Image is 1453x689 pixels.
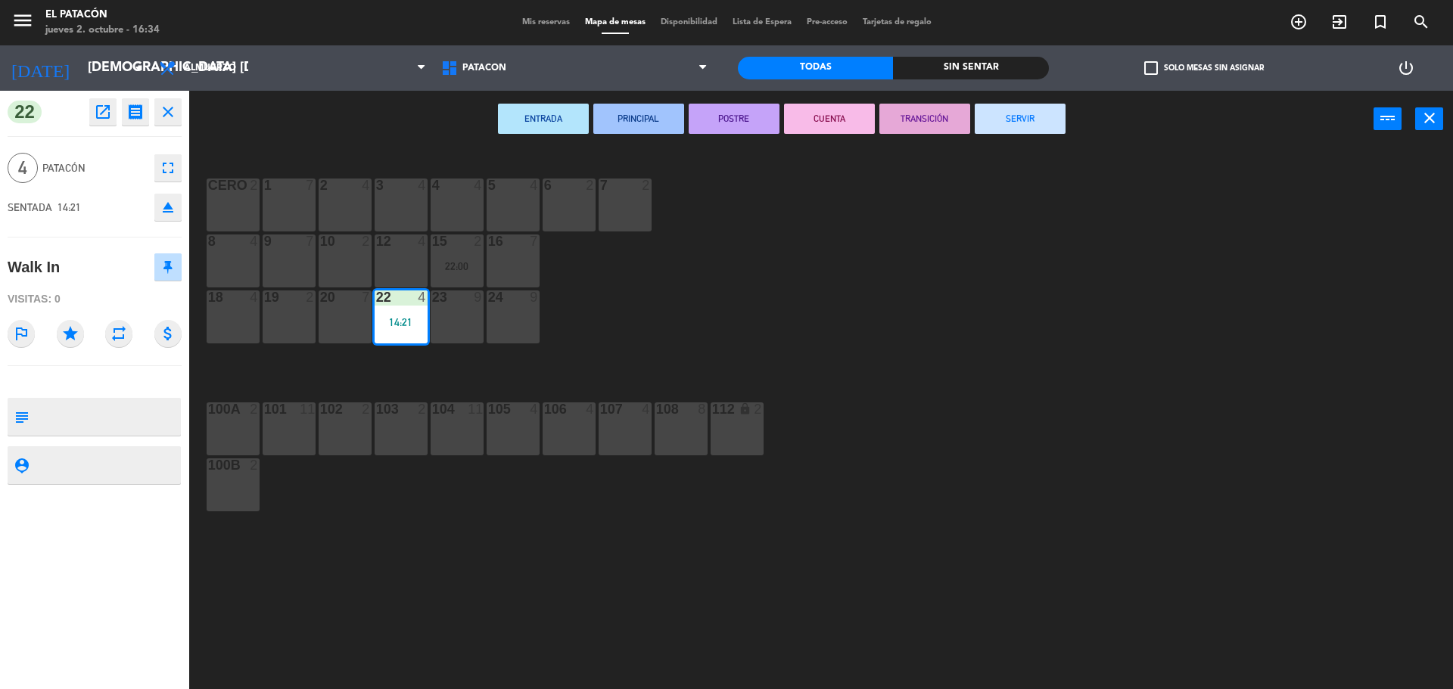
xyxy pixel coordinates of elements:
[432,178,433,192] div: 4
[264,234,265,248] div: 9
[418,290,427,304] div: 4
[712,402,713,416] div: 112
[58,201,81,213] span: 14:21
[45,8,160,23] div: El Patacón
[530,402,539,416] div: 4
[689,104,779,134] button: POSTRE
[530,290,539,304] div: 9
[11,9,34,32] i: menu
[530,178,539,192] div: 4
[208,290,209,304] div: 18
[1379,109,1397,127] i: power_input
[474,234,483,248] div: 2
[362,290,371,304] div: 7
[8,255,60,280] div: Walk In
[1415,107,1443,130] button: close
[13,408,30,425] i: subject
[725,18,799,26] span: Lista de Espera
[462,63,506,73] span: Patacón
[577,18,653,26] span: Mapa de mesas
[642,178,651,192] div: 2
[418,178,427,192] div: 4
[975,104,1066,134] button: SERVIR
[89,98,117,126] button: open_in_new
[468,402,483,416] div: 11
[1290,13,1308,31] i: add_circle_outline
[159,198,177,216] i: eject
[250,402,259,416] div: 2
[1420,109,1439,127] i: close
[208,402,209,416] div: 100a
[1397,59,1415,77] i: power_settings_new
[488,290,489,304] div: 24
[544,178,545,192] div: 6
[250,290,259,304] div: 4
[306,178,315,192] div: 7
[306,234,315,248] div: 7
[94,103,112,121] i: open_in_new
[488,402,489,416] div: 105
[642,402,651,416] div: 4
[375,317,428,327] div: 14:21
[8,153,38,183] span: 4
[488,178,489,192] div: 5
[1330,13,1349,31] i: exit_to_app
[376,290,377,304] div: 22
[320,234,321,248] div: 10
[474,290,483,304] div: 9
[600,178,601,192] div: 7
[498,104,589,134] button: ENTRADA
[754,402,763,416] div: 2
[1374,107,1402,130] button: power_input
[8,320,35,347] i: outlined_flag
[855,18,939,26] span: Tarjetas de regalo
[154,154,182,182] button: fullscreen
[431,261,484,272] div: 22:00
[264,178,265,192] div: 1
[184,63,236,73] span: Almuerzo
[799,18,855,26] span: Pre-acceso
[432,290,433,304] div: 23
[11,9,34,37] button: menu
[320,402,321,416] div: 102
[250,234,259,248] div: 4
[418,234,427,248] div: 4
[8,286,182,312] div: Visitas: 0
[42,160,147,177] span: Patacón
[250,458,259,472] div: 2
[544,402,545,416] div: 106
[129,59,148,77] i: arrow_drop_down
[653,18,725,26] span: Disponibilidad
[8,101,42,123] span: 22
[320,290,321,304] div: 20
[879,104,970,134] button: TRANSICIÓN
[264,402,265,416] div: 101
[208,234,209,248] div: 8
[432,402,433,416] div: 104
[208,458,209,472] div: 100b
[320,178,321,192] div: 2
[586,178,595,192] div: 2
[432,234,433,248] div: 15
[208,178,209,192] div: CERO
[8,201,52,213] span: SENTADA
[784,104,875,134] button: CUENTA
[530,234,539,248] div: 7
[656,402,657,416] div: 108
[362,178,371,192] div: 4
[1144,61,1158,75] span: check_box_outline_blank
[159,159,177,177] i: fullscreen
[1412,13,1430,31] i: search
[698,402,707,416] div: 8
[1144,61,1264,75] label: Solo mesas sin asignar
[154,320,182,347] i: attach_money
[264,290,265,304] div: 19
[418,402,427,416] div: 2
[154,194,182,221] button: eject
[122,98,149,126] button: receipt
[739,402,751,415] i: lock
[600,402,601,416] div: 107
[306,290,315,304] div: 2
[159,103,177,121] i: close
[300,402,315,416] div: 11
